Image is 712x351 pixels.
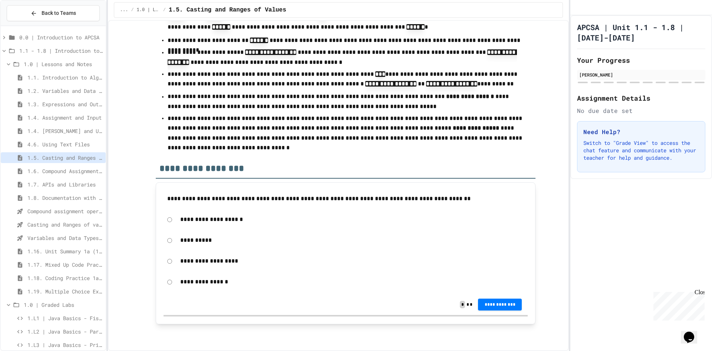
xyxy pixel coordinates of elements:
span: 1.L2 | Java Basics - Paragraphs Lab [27,328,103,335]
h2: Assignment Details [577,93,705,103]
span: 1.8. Documentation with Comments and Preconditions [27,194,103,202]
span: Back to Teams [42,9,76,17]
span: 1.1. Introduction to Algorithms, Programming, and Compilers [27,74,103,81]
div: [PERSON_NAME] [579,71,703,78]
span: 1.0 | Graded Labs [24,301,103,309]
span: 1.17. Mixed Up Code Practice 1.1-1.6 [27,261,103,269]
span: 1.18. Coding Practice 1a (1.1-1.6) [27,274,103,282]
span: 1.5. Casting and Ranges of Values [169,6,286,14]
span: 1.0 | Lessons and Notes [137,7,160,13]
span: 1.7. APIs and Libraries [27,181,103,188]
span: ... [120,7,128,13]
iframe: chat widget [650,289,705,321]
span: 1.1 - 1.8 | Introduction to Java [19,47,103,55]
span: 1.6. Compound Assignment Operators [27,167,103,175]
span: 1.4. Assignment and Input [27,114,103,121]
span: Casting and Ranges of variables - Quiz [27,221,103,228]
span: 1.3. Expressions and Output [New] [27,100,103,108]
h2: Your Progress [577,55,705,65]
span: 1.16. Unit Summary 1a (1.1-1.6) [27,247,103,255]
span: 0.0 | Introduction to APCSA [19,33,103,41]
div: Chat with us now!Close [3,3,51,47]
span: Compound assignment operators - Quiz [27,207,103,215]
span: 1.L3 | Java Basics - Printing Code Lab [27,341,103,349]
span: 1.2. Variables and Data Types [27,87,103,95]
div: No due date set [577,106,705,115]
p: Switch to "Grade View" to access the chat feature and communicate with your teacher for help and ... [583,139,699,162]
span: 1.5. Casting and Ranges of Values [27,154,103,162]
span: / [163,7,166,13]
h3: Need Help? [583,127,699,136]
span: / [131,7,133,13]
span: 1.L1 | Java Basics - Fish Lab [27,314,103,322]
span: Variables and Data Types - Quiz [27,234,103,242]
button: Back to Teams [7,5,100,21]
span: 1.4. [PERSON_NAME] and User Input [27,127,103,135]
span: 1.0 | Lessons and Notes [24,60,103,68]
iframe: chat widget [681,321,705,344]
span: 4.6. Using Text Files [27,140,103,148]
span: 1.19. Multiple Choice Exercises for Unit 1a (1.1-1.6) [27,287,103,295]
h1: APCSA | Unit 1.1 - 1.8 | [DATE]-[DATE] [577,22,705,43]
